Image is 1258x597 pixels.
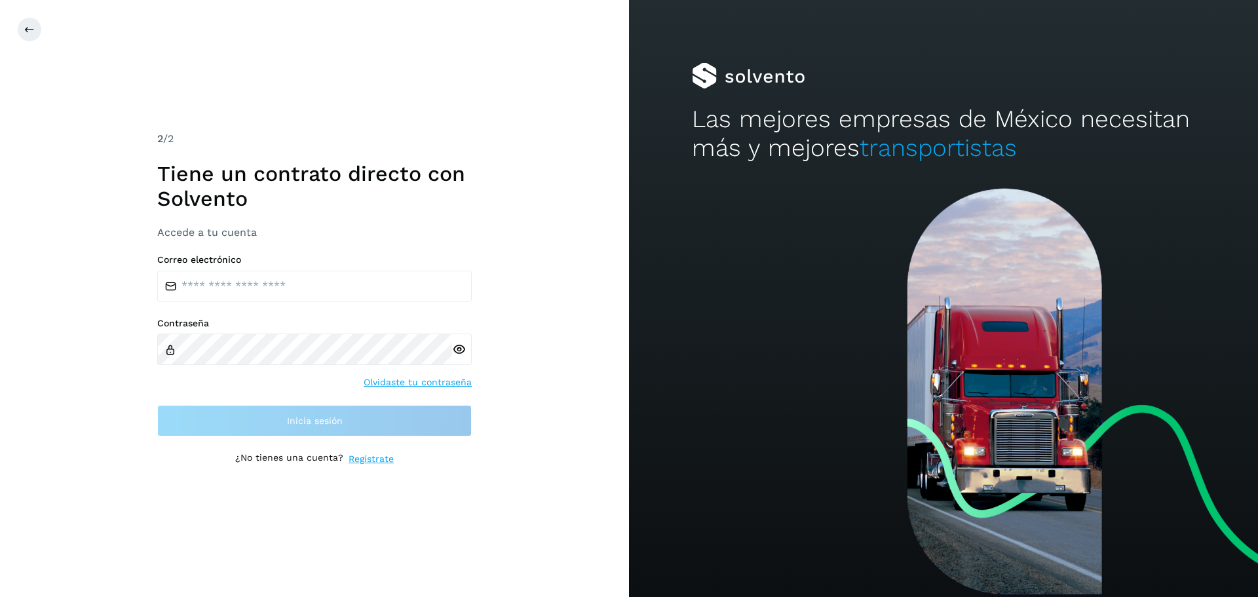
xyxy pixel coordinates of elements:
label: Correo electrónico [157,254,472,265]
p: ¿No tienes una cuenta? [235,452,343,466]
h1: Tiene un contrato directo con Solvento [157,161,472,212]
label: Contraseña [157,318,472,329]
button: Inicia sesión [157,405,472,436]
h3: Accede a tu cuenta [157,226,472,239]
h2: Las mejores empresas de México necesitan más y mejores [692,105,1195,163]
span: transportistas [860,134,1017,162]
a: Regístrate [349,452,394,466]
span: 2 [157,132,163,145]
a: Olvidaste tu contraseña [364,376,472,389]
span: Inicia sesión [287,416,343,425]
div: /2 [157,131,472,147]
